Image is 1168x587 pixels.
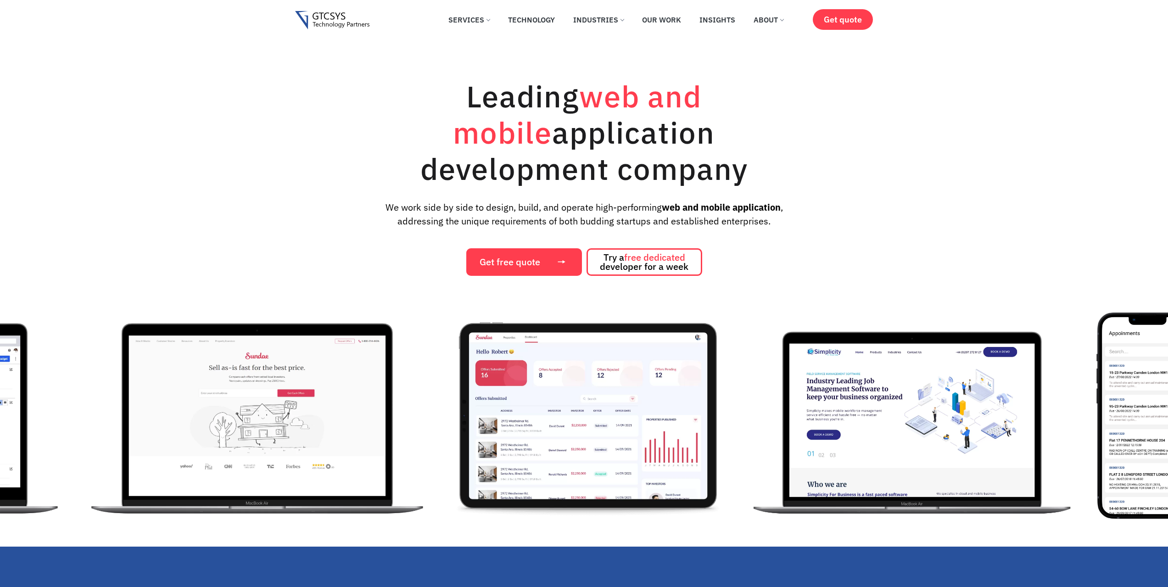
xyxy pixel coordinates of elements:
[824,15,862,24] span: Get quote
[624,251,685,263] span: free dedicated
[378,78,791,187] h1: Leading application development company
[747,10,790,30] a: About
[587,248,702,276] a: Try afree dedicated developer for a week
[746,313,1078,519] img: Best Web and Mobile App Development Company simplifies business through innovative solutions
[693,10,742,30] a: Insights
[501,10,562,30] a: Technology
[746,313,1096,519] div: 6 / 12
[480,257,540,267] span: Get free quote
[566,10,631,30] a: Industries
[466,248,582,276] a: Get free quote
[441,10,497,30] a: Services
[84,313,449,519] div: 4 / 12
[635,10,688,30] a: Our Work
[84,313,431,519] img: Sundae Website Portal created by the Best Web and Mobile App Development Company
[662,201,781,213] strong: web and mobile application
[453,77,702,152] span: web and mobile
[295,11,370,30] img: Gtcsys logo
[600,253,688,271] span: Try a developer for a week
[370,201,798,228] p: We work side by side to design, build, and operate high-performing , addressing the unique requir...
[449,313,727,519] img: Sundae iPad version developed by the Best Web and Mobile App Development Company
[449,313,746,519] div: 5 / 12
[813,9,873,30] a: Get quote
